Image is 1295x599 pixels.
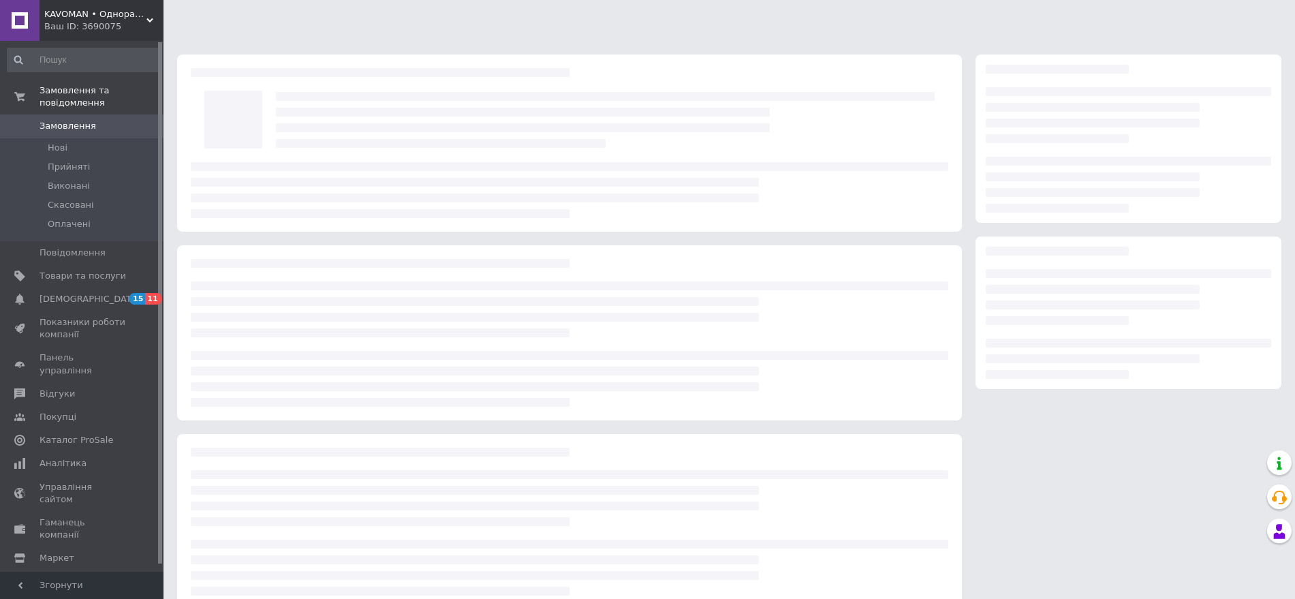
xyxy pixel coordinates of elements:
span: Показники роботи компанії [40,316,126,341]
span: 11 [145,293,161,305]
span: Гаманець компанії [40,517,126,541]
span: Відгуки [40,388,75,400]
span: Каталог ProSale [40,434,113,446]
span: Покупці [40,411,76,423]
span: 15 [129,293,145,305]
span: Панель управління [40,352,126,376]
span: Прийняті [48,161,90,173]
span: Аналітика [40,457,87,470]
span: [DEMOGRAPHIC_DATA] [40,293,140,305]
span: Нові [48,142,67,154]
span: Повідомлення [40,247,106,259]
div: Ваш ID: 3690075 [44,20,163,33]
span: Замовлення та повідомлення [40,85,163,109]
input: Пошук [7,48,161,72]
span: KAVOMAN • Одноразовий посуд для кафе, ресторанів і офісів [44,8,146,20]
span: Виконані [48,180,90,192]
span: Маркет [40,552,74,564]
span: Управління сайтом [40,481,126,506]
span: Оплачені [48,218,91,230]
span: Товари та послуги [40,270,126,282]
span: Замовлення [40,120,96,132]
span: Скасовані [48,199,94,211]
